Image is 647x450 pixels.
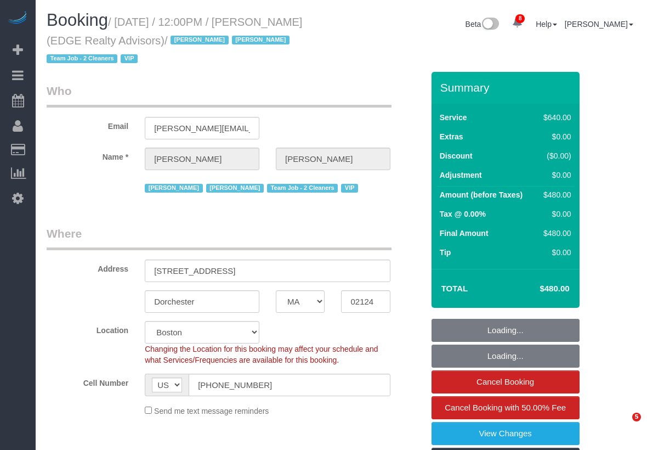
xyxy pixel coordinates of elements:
[232,36,290,44] span: [PERSON_NAME]
[440,112,467,123] label: Service
[610,413,636,439] iframe: Intercom live chat
[206,184,264,193] span: [PERSON_NAME]
[47,226,391,250] legend: Where
[539,247,571,258] div: $0.00
[440,209,486,220] label: Tax @ 0.00%
[441,284,468,293] strong: Total
[145,148,259,170] input: First Name
[539,131,571,142] div: $0.00
[121,54,138,63] span: VIP
[515,14,525,23] span: 8
[145,184,202,193] span: [PERSON_NAME]
[440,189,523,200] label: Amount (before Taxes)
[445,403,566,412] span: Cancel Booking with 50.00% Fee
[276,148,390,170] input: Last Name
[440,228,489,239] label: Final Amount
[38,374,137,389] label: Cell Number
[267,184,338,193] span: Team Job - 2 Cleaners
[38,260,137,274] label: Address
[7,11,29,26] img: Automaid Logo
[341,290,390,313] input: Zip Code
[539,150,571,161] div: ($0.00)
[440,247,451,258] label: Tip
[341,184,358,193] span: VIP
[47,35,293,65] span: /
[539,112,571,123] div: $640.00
[47,10,108,30] span: Booking
[539,189,571,200] div: $480.00
[47,54,117,63] span: Team Job - 2 Cleaners
[440,81,574,94] h3: Summary
[440,170,482,181] label: Adjustment
[440,150,473,161] label: Discount
[47,16,302,65] small: / [DATE] / 12:00PM / [PERSON_NAME] (EDGE Realty Advisors)
[432,370,580,393] a: Cancel Booking
[507,11,528,35] a: 8
[440,131,463,142] label: Extras
[632,413,641,421] span: 5
[539,209,571,220] div: $0.00
[507,284,569,294] h4: $480.00
[466,20,500,29] a: Beta
[565,20,633,29] a: [PERSON_NAME]
[536,20,557,29] a: Help
[145,290,259,313] input: City
[38,148,137,162] label: Name *
[145,345,378,364] span: Changing the Location for this booking may affect your schedule and what Services/Frequencies are...
[145,117,259,139] input: Email
[171,36,228,44] span: [PERSON_NAME]
[432,422,580,445] a: View Changes
[481,18,499,32] img: New interface
[47,83,391,108] legend: Who
[38,117,137,132] label: Email
[432,396,580,419] a: Cancel Booking with 50.00% Fee
[189,374,390,396] input: Cell Number
[539,170,571,181] div: $0.00
[38,321,137,336] label: Location
[154,407,269,415] span: Send me text message reminders
[539,228,571,239] div: $480.00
